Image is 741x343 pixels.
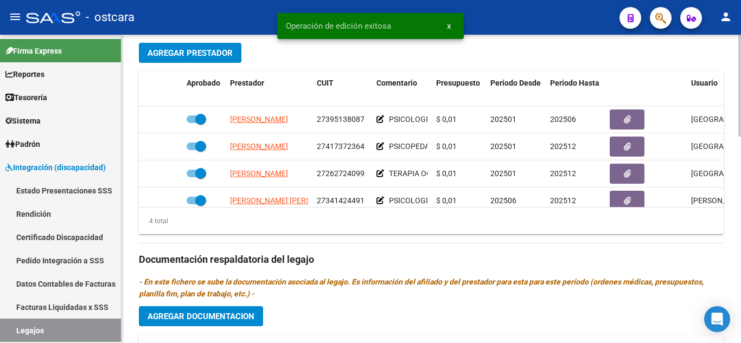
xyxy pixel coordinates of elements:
span: 202506 [550,115,576,124]
i: - En este fichero se sube la documentación asociada al legajo. Es información del afiliado y del ... [139,277,704,298]
span: 202512 [550,196,576,205]
mat-icon: person [719,10,732,23]
span: $ 0,01 [436,142,457,151]
span: Periodo Hasta [550,79,599,87]
span: Operación de edición exitosa [286,21,391,31]
mat-icon: menu [9,10,22,23]
span: Periodo Desde [490,79,541,87]
span: 202512 [550,169,576,178]
span: 202501 [490,142,516,151]
span: [PERSON_NAME] [PERSON_NAME] [230,196,348,205]
span: 202506 [490,196,516,205]
button: Agregar Prestador [139,43,241,63]
datatable-header-cell: Periodo Hasta [546,72,605,107]
span: $ 0,01 [436,196,457,205]
span: Agregar Documentacion [148,312,254,321]
span: Sistema [5,115,41,127]
datatable-header-cell: Periodo Desde [486,72,546,107]
span: $ 0,01 [436,169,457,178]
span: 27262724099 [317,169,365,178]
datatable-header-cell: Aprobado [182,72,226,107]
datatable-header-cell: Presupuesto [432,72,486,107]
span: 27395138087 [317,115,365,124]
span: Aprobado [187,79,220,87]
span: Prestador [230,79,264,87]
span: PSICOLOGIA [389,196,433,205]
span: Firma Express [5,45,62,57]
datatable-header-cell: Prestador [226,72,312,107]
span: 27417372364 [317,142,365,151]
button: Agregar Documentacion [139,306,263,326]
span: Integración (discapacidad) [5,161,106,173]
span: PSICOLOGIA [389,115,433,124]
div: 4 total [139,215,168,227]
span: x [447,21,451,31]
div: Open Intercom Messenger [704,306,730,332]
span: TERAPIA OCUPACIONAL [389,169,472,178]
h3: Documentación respaldatoria del legajo [139,252,724,267]
datatable-header-cell: Comentario [372,72,432,107]
span: 202501 [490,169,516,178]
span: 27341424491 [317,196,365,205]
span: [PERSON_NAME] [230,115,288,124]
button: x [438,16,459,36]
span: 202501 [490,115,516,124]
span: CUIT [317,79,334,87]
span: Tesorería [5,92,47,103]
span: [PERSON_NAME] [230,142,288,151]
span: [PERSON_NAME] [230,169,288,178]
span: PSICOPEDAGOGIA [389,142,453,151]
span: Reportes [5,68,44,80]
span: Presupuesto [436,79,480,87]
span: - ostcara [86,5,135,29]
span: Padrón [5,138,40,150]
span: Comentario [376,79,417,87]
span: $ 0,01 [436,115,457,124]
datatable-header-cell: CUIT [312,72,372,107]
span: Agregar Prestador [148,48,233,58]
span: 202512 [550,142,576,151]
span: Usuario [691,79,718,87]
